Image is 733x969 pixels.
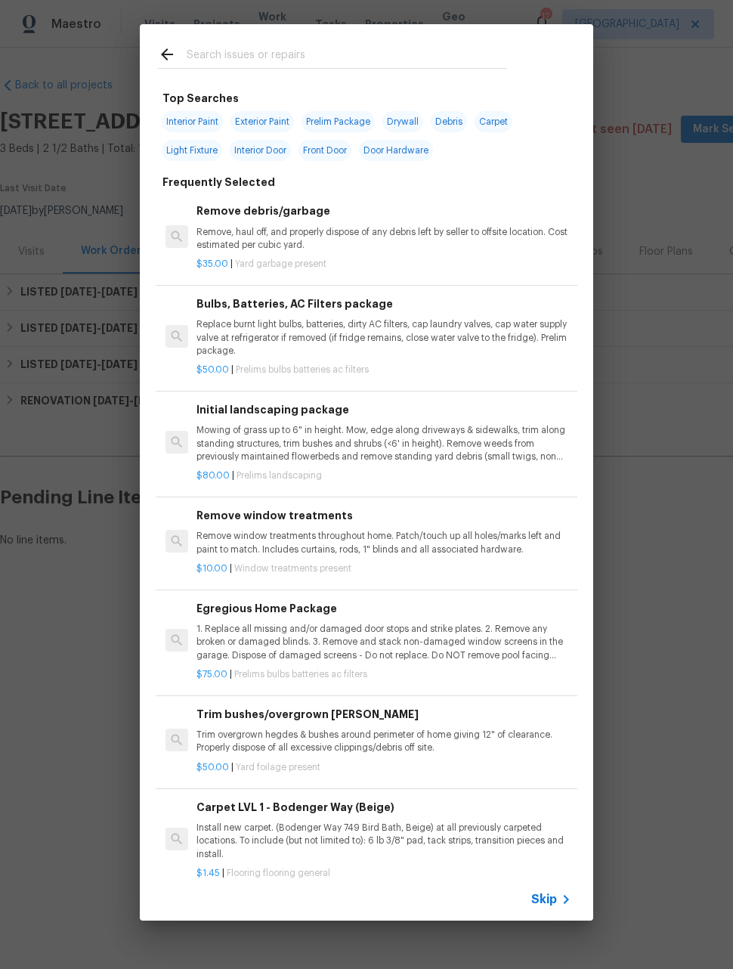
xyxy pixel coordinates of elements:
[230,111,294,132] span: Exterior Paint
[531,892,557,907] span: Skip
[196,469,571,482] p: |
[196,868,220,878] span: $1.45
[196,867,571,880] p: |
[237,471,322,480] span: Prelims landscaping
[162,140,222,161] span: Light Fixture
[162,111,223,132] span: Interior Paint
[382,111,423,132] span: Drywall
[196,706,571,723] h6: Trim bushes/overgrown [PERSON_NAME]
[234,670,367,679] span: Prelims bulbs batteries ac filters
[236,763,320,772] span: Yard foilage present
[196,822,571,860] p: Install new carpet. (Bodenger Way 749 Bird Bath, Beige) at all previously carpeted locations. To ...
[235,259,326,268] span: Yard garbage present
[298,140,351,161] span: Front Door
[230,140,291,161] span: Interior Door
[196,729,571,754] p: Trim overgrown hegdes & bushes around perimeter of home giving 12" of clearance. Properly dispose...
[196,258,571,271] p: |
[196,562,571,575] p: |
[196,471,230,480] span: $80.00
[431,111,467,132] span: Debris
[196,507,571,524] h6: Remove window treatments
[196,670,227,679] span: $75.00
[196,318,571,357] p: Replace burnt light bulbs, batteries, dirty AC filters, cap laundry valves, cap water supply valv...
[196,424,571,463] p: Mowing of grass up to 6" in height. Mow, edge along driveways & sidewalks, trim along standing st...
[234,564,351,573] span: Window treatments present
[196,623,571,661] p: 1. Replace all missing and/or damaged door stops and strike plates. 2. Remove any broken or damag...
[162,90,239,107] h6: Top Searches
[359,140,433,161] span: Door Hardware
[196,226,571,252] p: Remove, haul off, and properly dispose of any debris left by seller to offsite location. Cost est...
[187,45,507,68] input: Search issues or repairs
[162,174,275,190] h6: Frequently Selected
[236,365,369,374] span: Prelims bulbs batteries ac filters
[196,259,228,268] span: $35.00
[196,799,571,816] h6: Carpet LVL 1 - Bodenger Way (Beige)
[196,364,571,376] p: |
[196,763,229,772] span: $50.00
[196,203,571,219] h6: Remove debris/garbage
[196,600,571,617] h6: Egregious Home Package
[196,296,571,312] h6: Bulbs, Batteries, AC Filters package
[196,564,227,573] span: $10.00
[227,868,330,878] span: Flooring flooring general
[196,530,571,556] p: Remove window treatments throughout home. Patch/touch up all holes/marks left and paint to match....
[475,111,512,132] span: Carpet
[196,761,571,774] p: |
[196,401,571,418] h6: Initial landscaping package
[302,111,375,132] span: Prelim Package
[196,365,229,374] span: $50.00
[196,668,571,681] p: |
